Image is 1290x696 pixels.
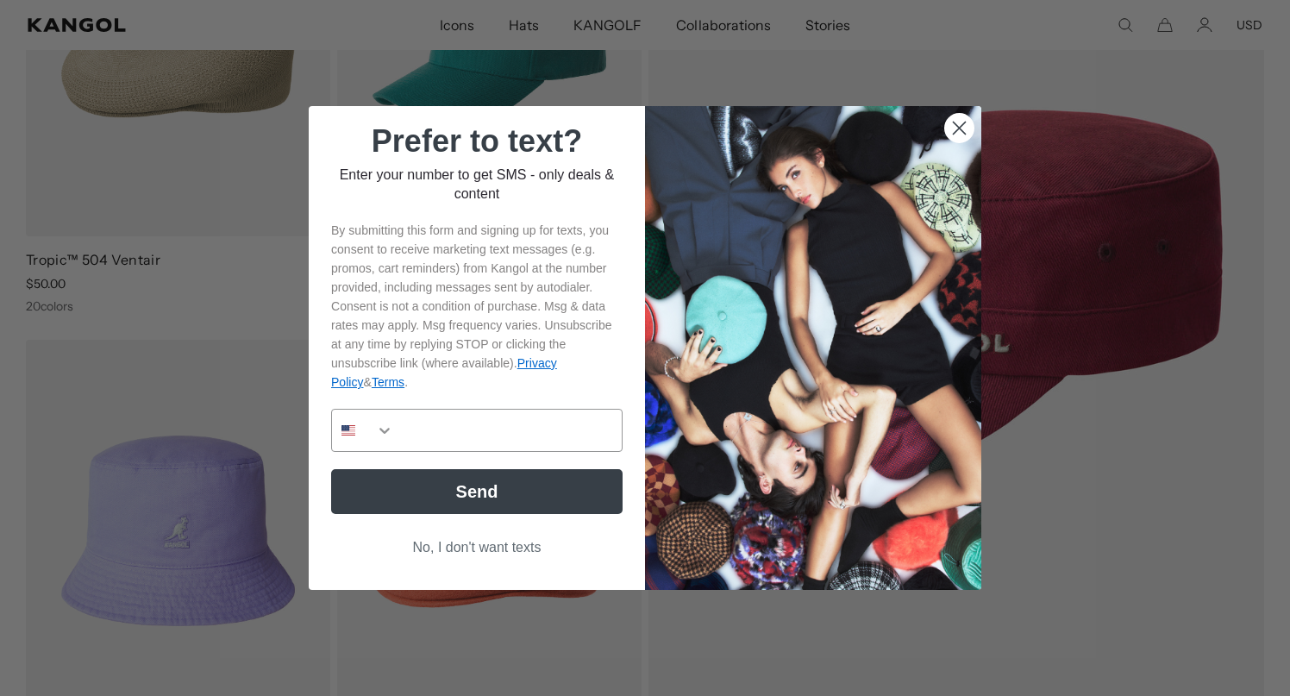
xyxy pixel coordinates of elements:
[645,106,981,590] img: 32d93059-7686-46ce-88e0-f8be1b64b1a2.jpeg
[944,113,974,143] button: Close dialog
[340,167,615,201] span: Enter your number to get SMS - only deals & content
[372,375,404,389] a: Terms
[331,469,623,514] button: Send
[331,531,623,564] button: No, I don't want texts
[341,423,355,437] img: United States
[331,221,623,392] p: By submitting this form and signing up for texts, you consent to receive marketing text messages ...
[332,410,394,451] button: Search Countries
[372,123,582,159] span: Prefer to text?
